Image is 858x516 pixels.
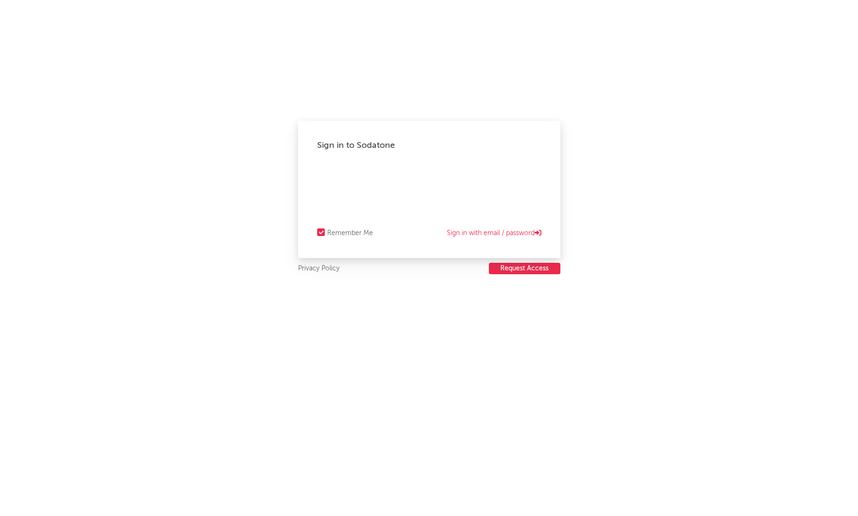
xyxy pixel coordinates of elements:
button: Request Access [489,263,560,274]
a: Request Access [489,263,560,275]
a: Privacy Policy [298,263,340,275]
div: Remember Me [327,227,373,239]
div: Sign in to Sodatone [317,140,541,151]
a: Sign in with email / password [447,227,541,239]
